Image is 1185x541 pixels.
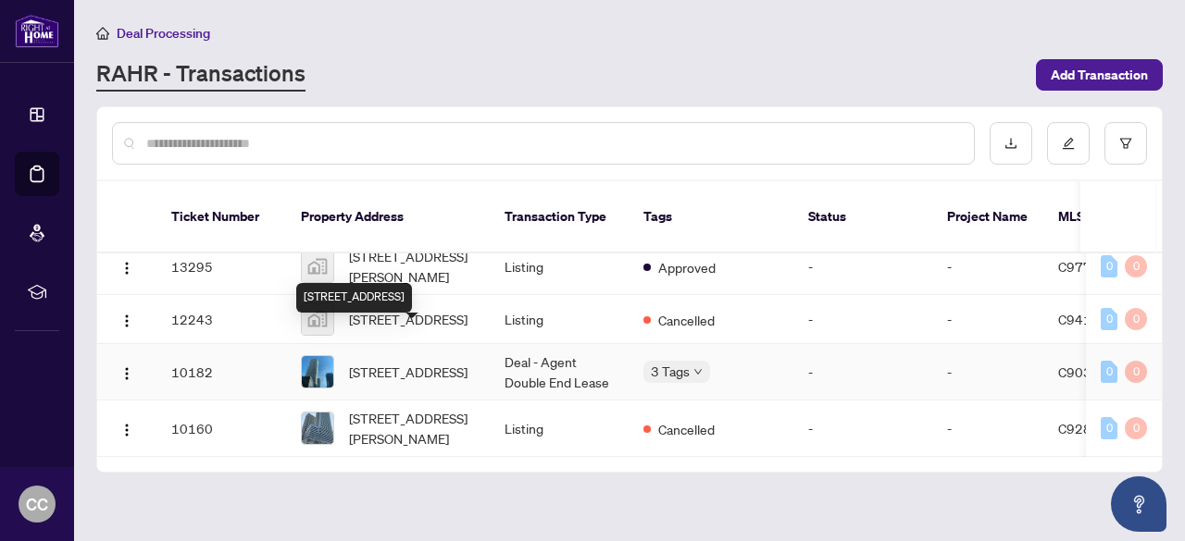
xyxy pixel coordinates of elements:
[490,295,629,344] td: Listing
[302,356,333,387] img: thumbnail-img
[302,303,333,335] img: thumbnail-img
[1043,181,1154,253] th: MLS #
[119,423,134,437] img: Logo
[156,400,286,457] td: 10160
[286,181,490,253] th: Property Address
[112,304,142,334] button: Logo
[349,408,475,449] span: [STREET_ADDRESS][PERSON_NAME]
[1101,308,1117,330] div: 0
[651,361,690,382] span: 3 Tags
[1062,137,1075,150] span: edit
[349,246,475,287] span: [STREET_ADDRESS][PERSON_NAME]
[112,252,142,281] button: Logo
[1101,361,1117,383] div: 0
[1125,308,1147,330] div: 0
[793,344,932,400] td: -
[156,295,286,344] td: 12243
[1004,137,1017,150] span: download
[1125,361,1147,383] div: 0
[156,344,286,400] td: 10182
[1101,417,1117,439] div: 0
[693,367,703,376] span: down
[96,58,306,92] a: RAHR - Transactions
[1058,258,1125,275] span: C9770102
[1101,255,1117,277] div: 0
[296,283,412,313] div: [STREET_ADDRESS]
[990,122,1032,165] button: download
[793,181,932,253] th: Status
[1051,60,1148,90] span: Add Transaction
[302,412,333,444] img: thumbnail-img
[119,261,134,276] img: Logo
[156,239,286,295] td: 13295
[932,295,1043,344] td: -
[112,357,142,387] button: Logo
[96,27,109,40] span: home
[629,181,793,253] th: Tags
[932,239,1043,295] td: -
[112,413,142,443] button: Logo
[1125,417,1147,439] div: 0
[793,295,932,344] td: -
[349,309,468,329] span: [STREET_ADDRESS]
[793,239,932,295] td: -
[1047,122,1090,165] button: edit
[26,491,48,517] span: CC
[1125,255,1147,277] div: 0
[1058,363,1125,380] span: C9036316
[1058,420,1125,436] span: C9282815
[156,181,286,253] th: Ticket Number
[490,239,629,295] td: Listing
[490,400,629,457] td: Listing
[1111,476,1166,532] button: Open asap
[1058,311,1125,327] span: C9418236
[1036,59,1163,91] button: Add Transaction
[117,25,210,42] span: Deal Processing
[119,366,134,381] img: Logo
[932,400,1043,457] td: -
[15,14,59,48] img: logo
[793,400,932,457] td: -
[932,181,1043,253] th: Project Name
[490,344,629,400] td: Deal - Agent Double End Lease
[119,314,134,328] img: Logo
[302,251,333,282] img: thumbnail-img
[349,362,468,382] span: [STREET_ADDRESS]
[932,344,1043,400] td: -
[1104,122,1147,165] button: filter
[658,419,715,439] span: Cancelled
[658,257,716,277] span: Approved
[1119,137,1132,150] span: filter
[658,310,715,330] span: Cancelled
[490,181,629,253] th: Transaction Type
